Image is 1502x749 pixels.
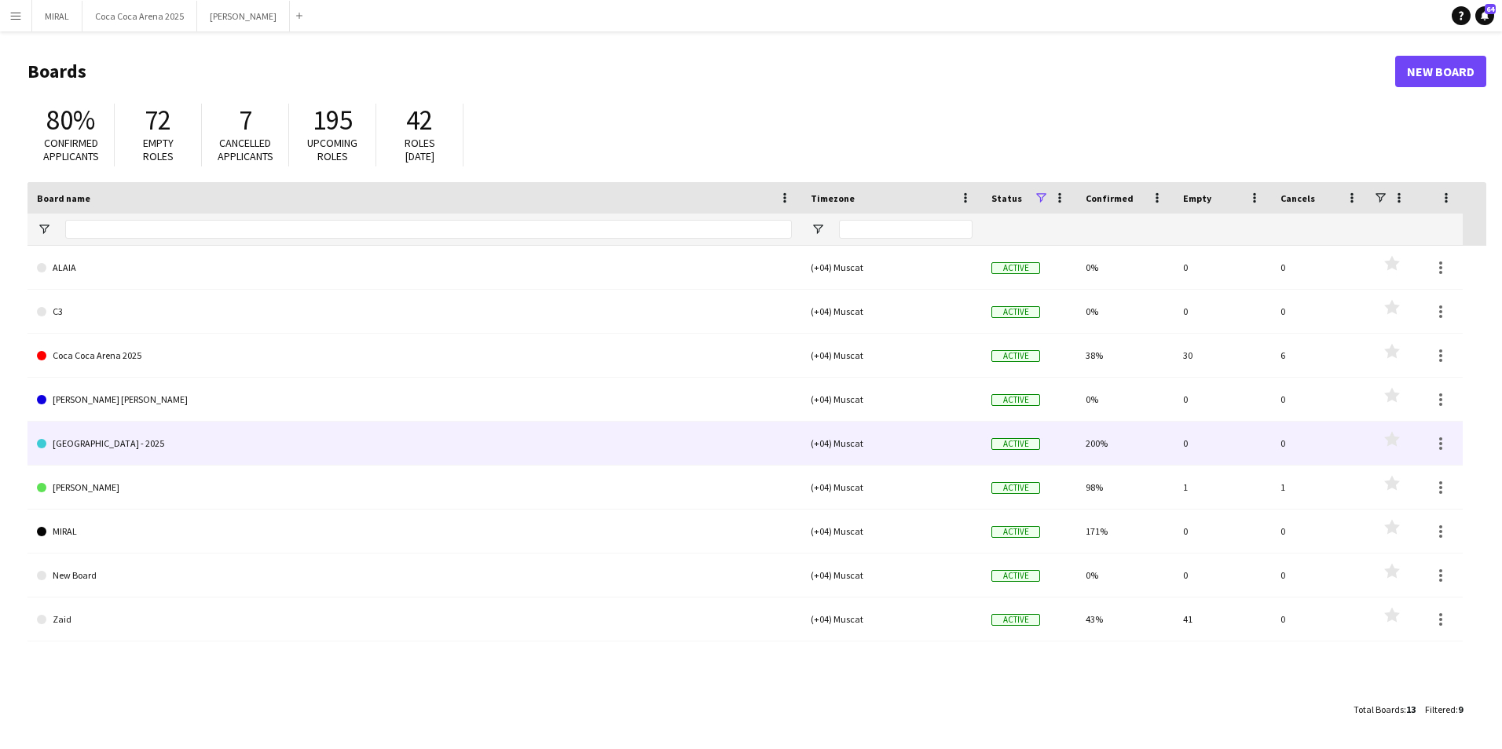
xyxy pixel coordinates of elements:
div: 0 [1271,510,1368,553]
button: Coca Coca Arena 2025 [82,1,197,31]
span: Active [991,306,1040,318]
a: [PERSON_NAME] [PERSON_NAME] [37,378,792,422]
span: Cancelled applicants [218,136,273,163]
span: Active [991,570,1040,582]
span: Upcoming roles [307,136,357,163]
div: (+04) Muscat [801,246,982,289]
div: (+04) Muscat [801,510,982,553]
div: 171% [1076,510,1174,553]
span: Timezone [811,192,855,204]
div: 0 [1271,246,1368,289]
div: (+04) Muscat [801,554,982,597]
div: 0 [1174,554,1271,597]
a: [PERSON_NAME] [37,466,792,510]
span: Active [991,614,1040,626]
div: 30 [1174,334,1271,377]
a: C3 [37,290,792,334]
div: 0% [1076,554,1174,597]
span: Empty roles [143,136,174,163]
span: 80% [46,103,95,137]
h1: Boards [27,60,1395,83]
div: (+04) Muscat [801,597,982,641]
div: (+04) Muscat [801,334,982,377]
span: Confirmed applicants [43,136,99,163]
div: 0 [1271,290,1368,333]
div: 0 [1174,290,1271,333]
div: 0 [1271,597,1368,641]
span: Active [991,350,1040,362]
span: Empty [1183,192,1211,204]
span: Status [991,192,1022,204]
span: 195 [313,103,353,137]
span: 7 [239,103,252,137]
div: (+04) Muscat [801,290,982,333]
div: 0% [1076,290,1174,333]
div: 1 [1271,466,1368,509]
div: : [1425,694,1463,725]
span: Confirmed [1086,192,1134,204]
span: Active [991,262,1040,274]
span: Active [991,394,1040,406]
a: Zaid [37,597,792,641]
div: (+04) Muscat [801,466,982,509]
div: 38% [1076,334,1174,377]
span: 42 [406,103,433,137]
span: 13 [1406,703,1416,715]
button: MIRAL [32,1,82,31]
div: (+04) Muscat [801,422,982,465]
span: 64 [1485,4,1496,14]
span: 9 [1458,703,1463,715]
div: 0% [1076,246,1174,289]
span: Roles [DATE] [405,136,435,163]
span: Board name [37,192,90,204]
span: Filtered [1425,703,1456,715]
a: [GEOGRAPHIC_DATA] - 2025 [37,422,792,466]
div: 1 [1174,466,1271,509]
div: 0 [1174,378,1271,421]
div: 98% [1076,466,1174,509]
div: 6 [1271,334,1368,377]
a: ALAIA [37,246,792,290]
a: MIRAL [37,510,792,554]
span: Cancels [1280,192,1315,204]
div: 41 [1174,597,1271,641]
div: : [1354,694,1416,725]
div: 0% [1076,378,1174,421]
div: 0 [1174,422,1271,465]
div: 0 [1271,378,1368,421]
a: New Board [1395,56,1486,87]
a: 64 [1475,6,1494,25]
button: Open Filter Menu [811,222,825,236]
a: Coca Coca Arena 2025 [37,334,792,378]
div: (+04) Muscat [801,378,982,421]
input: Board name Filter Input [65,220,792,239]
span: Active [991,438,1040,450]
div: 43% [1076,597,1174,641]
div: 0 [1271,422,1368,465]
div: 0 [1271,554,1368,597]
span: Active [991,482,1040,494]
span: Active [991,526,1040,538]
span: 72 [145,103,171,137]
input: Timezone Filter Input [839,220,973,239]
button: [PERSON_NAME] [197,1,290,31]
span: Total Boards [1354,703,1404,715]
button: Open Filter Menu [37,222,51,236]
div: 0 [1174,510,1271,553]
a: New Board [37,554,792,597]
div: 200% [1076,422,1174,465]
div: 0 [1174,246,1271,289]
